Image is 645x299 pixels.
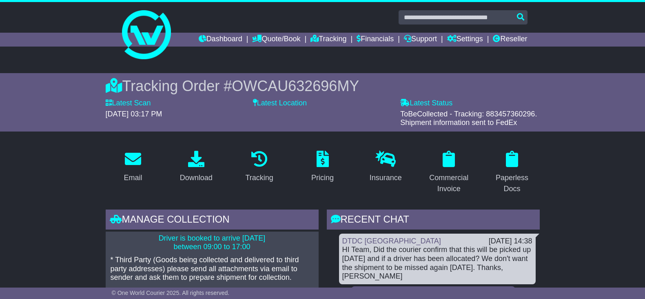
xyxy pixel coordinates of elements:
[106,210,319,232] div: Manage collection
[400,110,537,127] span: ToBeCollected - Tracking: 883457360296. Shipment information sent to FedEx
[485,148,540,197] a: Paperless Docs
[311,172,334,183] div: Pricing
[357,33,394,47] a: Financials
[490,172,534,194] div: Paperless Docs
[306,148,339,186] a: Pricing
[252,33,300,47] a: Quote/Book
[310,33,346,47] a: Tracking
[111,256,314,282] p: * Third Party (Goods being collected and delivered to third party addresses) please send all atta...
[447,33,483,47] a: Settings
[106,99,151,108] label: Latest Scan
[364,148,407,186] a: Insurance
[175,148,218,186] a: Download
[421,148,477,197] a: Commercial Invoice
[199,33,242,47] a: Dashboard
[342,245,532,281] div: HI Team, Did the courier confirm that this will be picked up [DATE] and if a driver has been allo...
[112,290,230,296] span: © One World Courier 2025. All rights reserved.
[111,234,314,252] p: Driver is booked to arrive [DATE] between 09:00 to 17:00
[493,33,527,47] a: Reseller
[327,210,540,232] div: RECENT CHAT
[404,33,437,47] a: Support
[253,99,307,108] label: Latest Location
[124,172,142,183] div: Email
[232,78,359,94] span: OWCAU632696MY
[489,237,532,246] div: [DATE] 14:38
[180,172,213,183] div: Download
[427,172,471,194] div: Commercial Invoice
[400,99,452,108] label: Latest Status
[106,110,162,118] span: [DATE] 03:17 PM
[106,77,540,95] div: Tracking Order #
[245,172,273,183] div: Tracking
[342,237,441,245] a: DTDC [GEOGRAPHIC_DATA]
[118,148,147,186] a: Email
[240,148,278,186] a: Tracking
[370,172,402,183] div: Insurance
